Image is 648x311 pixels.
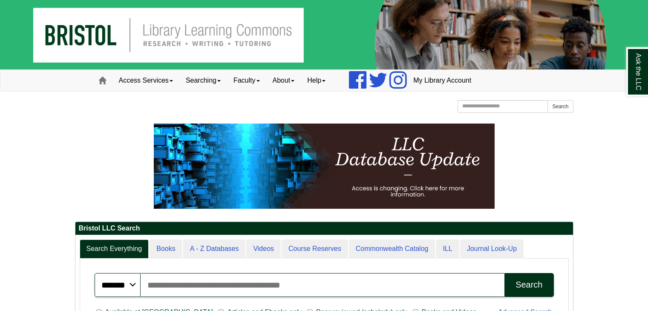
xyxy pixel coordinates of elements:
[112,70,179,91] a: Access Services
[282,239,348,259] a: Course Reserves
[75,222,573,235] h2: Bristol LLC Search
[407,70,478,91] a: My Library Account
[227,70,266,91] a: Faculty
[150,239,182,259] a: Books
[183,239,246,259] a: A - Z Databases
[266,70,301,91] a: About
[504,273,553,297] button: Search
[516,280,542,290] div: Search
[246,239,281,259] a: Videos
[179,70,227,91] a: Searching
[547,100,573,113] button: Search
[154,124,495,209] img: HTML tutorial
[349,239,435,259] a: Commonwealth Catalog
[460,239,524,259] a: Journal Look-Up
[80,239,149,259] a: Search Everything
[436,239,459,259] a: ILL
[301,70,332,91] a: Help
